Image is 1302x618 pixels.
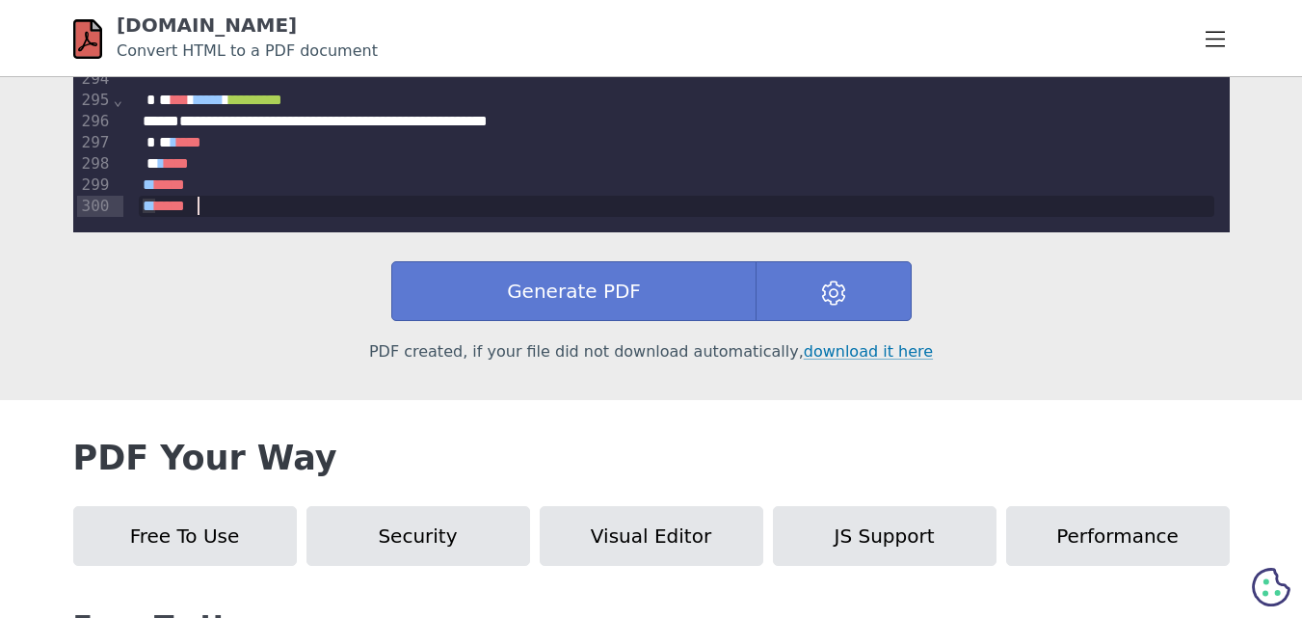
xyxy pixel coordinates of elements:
[77,153,113,175] div: 298
[77,68,113,90] div: 294
[77,90,113,111] div: 295
[591,524,711,548] span: Visual Editor
[73,17,102,61] img: html-pdf.net
[117,13,297,37] a: [DOMAIN_NAME]
[117,41,378,60] small: Convert HTML to a PDF document
[73,340,1230,363] p: PDF created, if your file did not download automatically,
[130,524,240,548] span: Free To Use
[804,342,933,361] a: download it here
[1006,506,1230,566] button: Performance
[1252,568,1290,606] svg: Cookie Preferences
[77,175,113,196] div: 299
[77,196,113,217] div: 300
[77,111,113,132] div: 296
[391,261,757,321] button: Generate PDF
[112,91,123,109] span: Fold line
[77,132,113,153] div: 297
[306,506,530,566] button: Security
[834,524,934,548] span: JS Support
[1056,524,1179,548] span: Performance
[73,506,297,566] button: Free To Use
[773,506,996,566] button: JS Support
[378,524,457,548] span: Security
[73,439,1230,477] h2: PDF Your Way
[540,506,763,566] button: Visual Editor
